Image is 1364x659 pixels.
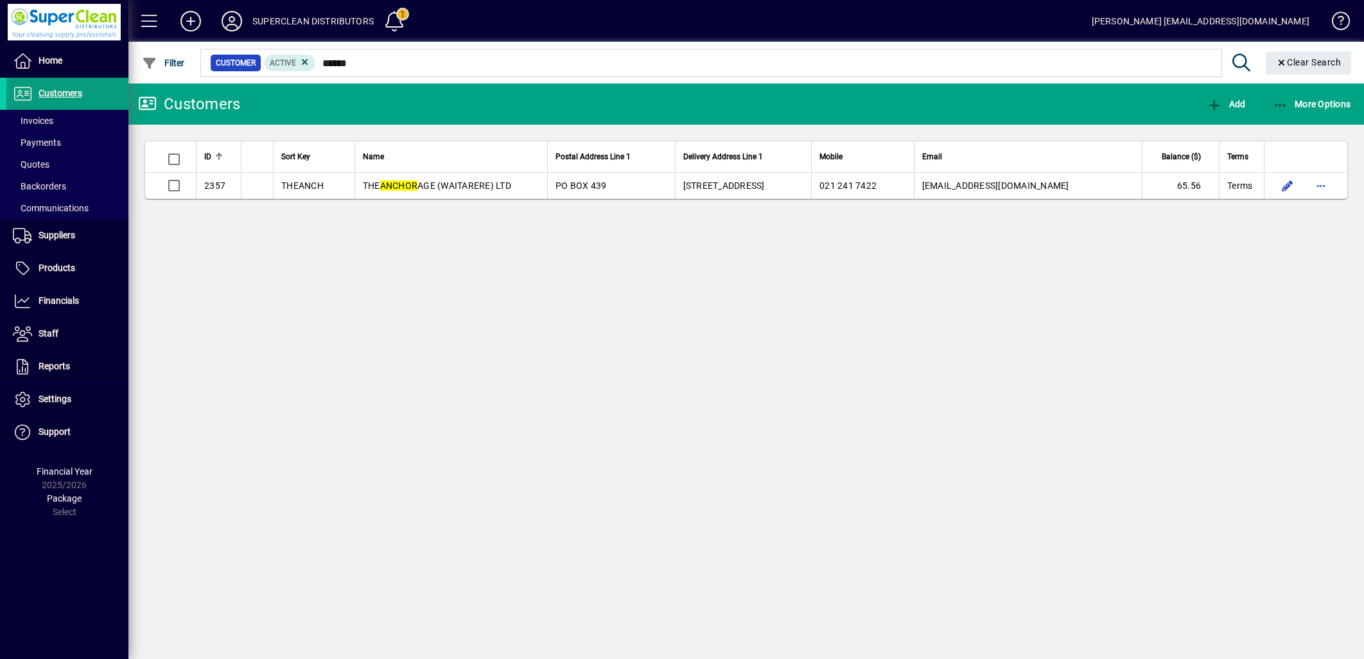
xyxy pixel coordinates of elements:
[6,351,128,383] a: Reports
[39,426,71,437] span: Support
[13,159,49,170] span: Quotes
[363,150,384,164] span: Name
[683,180,765,191] span: [STREET_ADDRESS]
[1162,150,1201,164] span: Balance ($)
[1322,3,1348,44] a: Knowledge Base
[1277,175,1298,196] button: Edit
[39,361,70,371] span: Reports
[39,394,71,404] span: Settings
[6,318,128,350] a: Staff
[47,493,82,504] span: Package
[819,150,843,164] span: Mobile
[6,220,128,252] a: Suppliers
[37,466,92,477] span: Financial Year
[204,150,211,164] span: ID
[39,88,82,98] span: Customers
[13,137,61,148] span: Payments
[6,416,128,448] a: Support
[39,230,75,240] span: Suppliers
[1276,57,1342,67] span: Clear Search
[683,150,763,164] span: Delivery Address Line 1
[6,285,128,317] a: Financials
[380,180,418,191] em: ANCHOR
[1207,99,1245,109] span: Add
[1270,92,1354,116] button: More Options
[1203,92,1248,116] button: Add
[922,150,1134,164] div: Email
[1150,150,1212,164] div: Balance ($)
[1227,150,1248,164] span: Terms
[216,57,256,69] span: Customer
[1092,11,1309,31] div: [PERSON_NAME] [EMAIL_ADDRESS][DOMAIN_NAME]
[13,203,89,213] span: Communications
[555,150,631,164] span: Postal Address Line 1
[6,132,128,154] a: Payments
[1273,99,1351,109] span: More Options
[204,180,225,191] span: 2357
[138,94,240,114] div: Customers
[139,51,188,75] button: Filter
[6,252,128,285] a: Products
[1227,179,1252,192] span: Terms
[6,197,128,219] a: Communications
[555,180,607,191] span: PO BOX 439
[13,116,53,126] span: Invoices
[39,55,62,66] span: Home
[922,180,1069,191] span: [EMAIL_ADDRESS][DOMAIN_NAME]
[39,263,75,273] span: Products
[170,10,211,33] button: Add
[39,295,79,306] span: Financials
[6,175,128,197] a: Backorders
[363,180,511,191] span: THE AGE (WAITARERE) LTD
[211,10,252,33] button: Profile
[204,150,233,164] div: ID
[270,58,296,67] span: Active
[281,180,324,191] span: THEANCH
[922,150,942,164] span: Email
[252,11,374,31] div: SUPERCLEAN DISTRIBUTORS
[6,45,128,77] a: Home
[142,58,185,68] span: Filter
[281,150,310,164] span: Sort Key
[1142,173,1219,198] td: 65.56
[6,154,128,175] a: Quotes
[6,110,128,132] a: Invoices
[1266,51,1352,75] button: Clear
[1311,175,1331,196] button: More options
[819,180,877,191] span: 021 241 7422
[363,150,539,164] div: Name
[265,55,316,71] mat-chip: Activation Status: Active
[13,181,66,191] span: Backorders
[39,328,58,338] span: Staff
[819,150,905,164] div: Mobile
[6,383,128,416] a: Settings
